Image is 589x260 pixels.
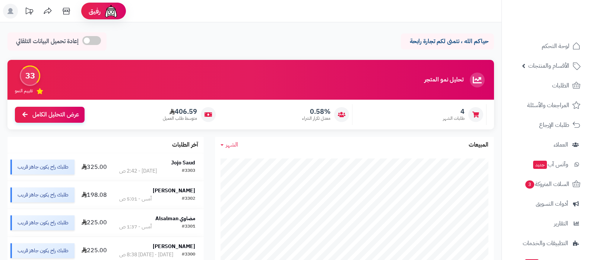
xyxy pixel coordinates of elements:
[153,243,195,250] strong: [PERSON_NAME]
[119,167,157,175] div: [DATE] - 2:42 ص
[554,139,568,150] span: العملاء
[506,195,585,213] a: أدوات التسويق
[10,187,75,202] div: طلبك راح يكون جاهز قريب
[302,107,330,116] span: 0.58%
[528,61,569,71] span: الأقسام والمنتجات
[89,7,101,16] span: رفيق
[171,159,195,167] strong: Jojo Saud
[16,37,79,46] span: إعادة تحميل البيانات التلقائي
[406,37,488,46] p: حياكم الله ، نتمنى لكم تجارة رابحة
[163,115,197,122] span: متوسط طلب العميل
[182,195,195,203] div: #3302
[424,77,463,83] h3: تحليل نمو المتجر
[542,41,569,51] span: لوحة التحكم
[20,4,38,20] a: تحديثات المنصة
[506,116,585,134] a: طلبات الإرجاع
[506,175,585,193] a: السلات المتروكة3
[77,209,111,237] td: 225.00
[77,153,111,181] td: 325.00
[469,142,488,148] h3: المبيعات
[532,159,568,170] span: وآتس آب
[506,136,585,154] a: العملاء
[525,180,534,189] span: 3
[221,141,238,149] a: الشهر
[302,115,330,122] span: معدل تكرار الشراء
[533,161,547,169] span: جديد
[554,218,568,229] span: التقارير
[226,140,238,149] span: الشهر
[172,142,198,148] h3: آخر الطلبات
[10,160,75,174] div: طلبك راح يكون جاهز قريب
[539,120,569,130] span: طلبات الإرجاع
[119,223,152,231] div: أمس - 1:37 ص
[15,88,33,94] span: تقييم النمو
[443,115,465,122] span: طلبات الشهر
[119,251,173,259] div: [DATE] - [DATE] 8:38 ص
[104,4,118,19] img: ai-face.png
[506,155,585,173] a: وآتس آبجديد
[15,107,85,123] a: عرض التحليل الكامل
[10,243,75,258] div: طلبك راح يكون جاهز قريب
[523,238,568,248] span: التطبيقات والخدمات
[443,107,465,116] span: 4
[182,167,195,175] div: #3303
[153,187,195,195] strong: [PERSON_NAME]
[506,37,585,55] a: لوحة التحكم
[552,80,569,91] span: الطلبات
[536,199,568,209] span: أدوات التسويق
[506,215,585,232] a: التقارير
[77,181,111,209] td: 198.08
[506,96,585,114] a: المراجعات والأسئلة
[155,215,195,222] strong: مضاوي Alsalman
[119,195,152,203] div: أمس - 5:01 ص
[182,251,195,259] div: #3300
[182,223,195,231] div: #3301
[32,110,79,119] span: عرض التحليل الكامل
[10,215,75,230] div: طلبك راح يكون جاهز قريب
[525,179,569,189] span: السلات المتروكة
[163,107,197,116] span: 406.59
[506,77,585,94] a: الطلبات
[527,100,569,110] span: المراجعات والأسئلة
[506,234,585,252] a: التطبيقات والخدمات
